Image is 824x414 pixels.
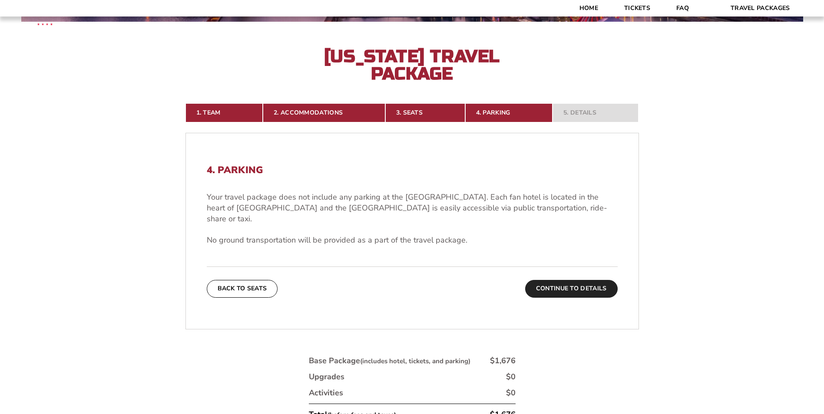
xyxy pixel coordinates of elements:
h2: 4. Parking [207,164,618,176]
p: No ground transportation will be provided as a part of the travel package. [207,235,618,246]
button: Continue To Details [525,280,618,297]
a: 1. Team [185,103,263,122]
div: $0 [506,371,516,382]
div: $0 [506,388,516,398]
small: (includes hotel, tickets, and parking) [360,357,470,365]
button: Back To Seats [207,280,278,297]
img: CBS Sports Thanksgiving Classic [26,4,64,42]
div: Upgrades [309,371,344,382]
h2: [US_STATE] Travel Package [317,48,508,82]
a: 2. Accommodations [263,103,385,122]
div: Activities [309,388,343,398]
div: $1,676 [490,355,516,366]
p: Your travel package does not include any parking at the [GEOGRAPHIC_DATA]. Each fan hotel is loca... [207,192,618,225]
div: Base Package [309,355,470,366]
a: 3. Seats [385,103,465,122]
